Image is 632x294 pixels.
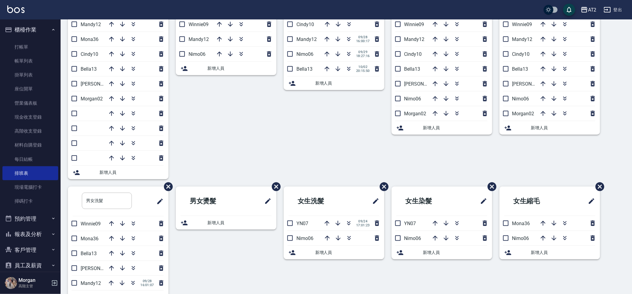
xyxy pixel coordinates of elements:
[504,190,567,212] h2: 女生縮毛
[81,81,122,87] span: [PERSON_NAME]37
[176,216,276,230] div: 新增人員
[176,62,276,75] div: 新增人員
[315,80,380,86] span: 新增人員
[404,36,425,42] span: Mandy12
[392,246,492,259] div: 新增人員
[296,22,314,27] span: Cindy10
[81,22,101,27] span: Mandy12
[356,35,370,39] span: 09/28
[512,51,530,57] span: Cindy10
[81,96,103,102] span: Morgan02
[423,249,487,256] span: 新增人員
[601,4,625,15] button: 登出
[7,5,25,13] img: Logo
[396,190,459,212] h2: 女生染髮
[5,277,17,289] img: Person
[2,96,58,110] a: 營業儀表板
[591,178,605,196] span: 刪除班表
[512,235,529,241] span: Nimo06
[207,65,272,72] span: 新增人員
[356,39,370,43] span: 16:00:17
[369,194,380,208] span: 修改班表的標題
[512,221,530,226] span: Mona36
[404,96,421,102] span: Nimo06
[68,166,169,179] div: 新增人員
[512,36,533,42] span: Mandy12
[296,36,317,42] span: Mandy12
[153,194,164,209] span: 修改班表的標題
[159,178,174,196] span: 刪除班表
[2,54,58,68] a: 帳單列表
[2,242,58,258] button: 客戶管理
[531,249,595,256] span: 新增人員
[588,6,597,14] div: AT2
[512,22,532,27] span: Winnie09
[181,190,243,212] h2: 男女燙髮
[423,125,487,131] span: 新增人員
[356,69,370,73] span: 20:15:50
[512,111,534,117] span: Morgan02
[404,51,422,57] span: Cindy10
[189,51,206,57] span: Nimo06
[296,221,308,226] span: YN07
[356,65,370,69] span: 10/02
[18,277,49,283] h5: Morgan
[81,36,99,42] span: Mona36
[296,66,313,72] span: Bella13
[500,246,600,259] div: 新增人員
[2,68,58,82] a: 掛單列表
[512,96,529,102] span: Nimo06
[2,138,58,152] a: 材料自購登錄
[2,258,58,273] button: 員工及薪資
[578,4,599,16] button: AT2
[512,66,528,72] span: Bella13
[296,235,313,241] span: Nimo06
[189,36,209,42] span: Mandy12
[261,194,272,208] span: 修改班表的標題
[512,81,554,87] span: [PERSON_NAME]37
[531,125,595,131] span: 新增人員
[2,166,58,180] a: 排班表
[404,81,446,87] span: [PERSON_NAME]37
[140,283,154,287] span: 16:01:07
[404,235,421,241] span: Nimo06
[2,124,58,138] a: 高階收支登錄
[2,40,58,54] a: 打帳單
[356,219,370,223] span: 09/24
[207,220,272,226] span: 新增人員
[356,50,370,54] span: 09/29
[81,280,101,286] span: Mandy12
[140,279,154,283] span: 09/28
[404,221,416,226] span: YN07
[375,178,390,196] span: 刪除班表
[81,251,97,256] span: Bella13
[356,54,370,58] span: 18:27:16
[2,194,58,208] a: 掃碼打卡
[404,111,426,117] span: Morgan02
[284,246,384,259] div: 新增人員
[477,194,487,208] span: 修改班表的標題
[189,22,209,27] span: Winnie09
[2,152,58,166] a: 每日結帳
[81,51,98,57] span: Cindy10
[392,121,492,135] div: 新增人員
[81,221,101,227] span: Winnie09
[2,180,58,194] a: 現場電腦打卡
[500,121,600,135] div: 新增人員
[315,249,380,256] span: 新增人員
[82,193,132,209] input: 排版標題
[483,178,497,196] span: 刪除班表
[2,22,58,38] button: 櫃檯作業
[563,4,575,16] button: save
[267,178,282,196] span: 刪除班表
[584,194,595,208] span: 修改班表的標題
[404,66,420,72] span: Bella13
[2,110,58,124] a: 現金收支登錄
[2,226,58,242] button: 報表及分析
[81,265,122,271] span: [PERSON_NAME]37
[2,211,58,227] button: 預約管理
[81,236,99,242] span: Mona36
[284,76,384,90] div: 新增人員
[296,51,313,57] span: Nimo06
[99,169,164,176] span: 新增人員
